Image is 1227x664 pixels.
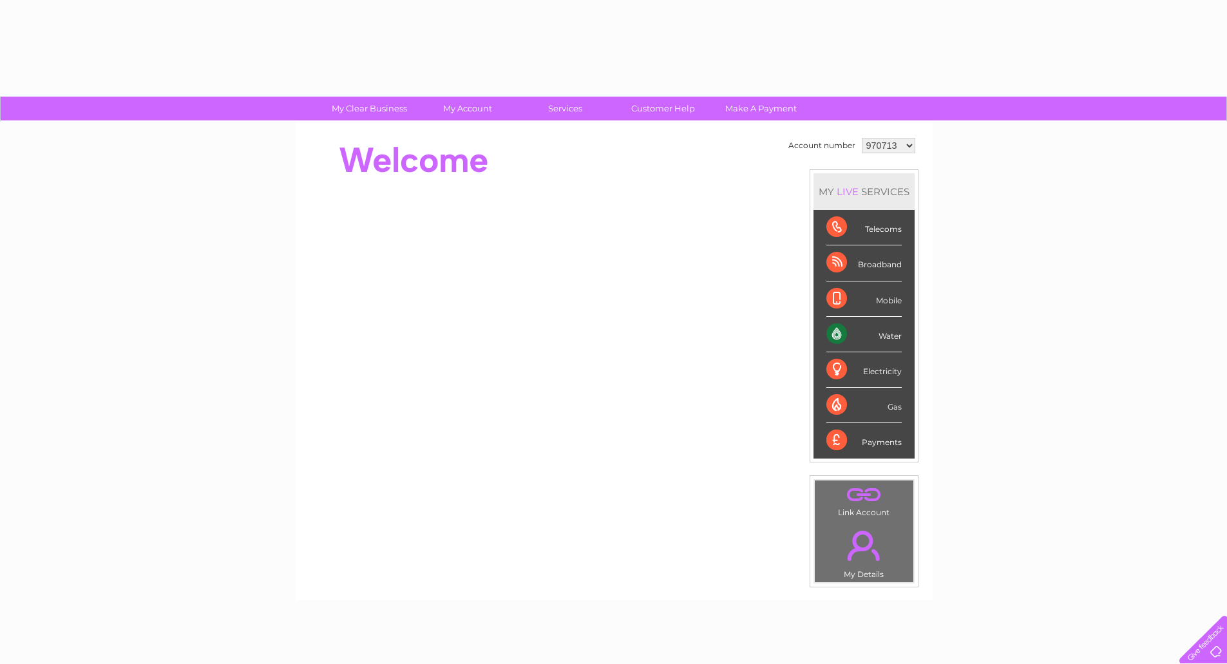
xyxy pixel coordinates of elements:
div: Electricity [826,352,902,388]
a: . [818,484,910,506]
td: Account number [785,135,859,157]
div: Mobile [826,281,902,317]
a: . [818,523,910,568]
div: Gas [826,388,902,423]
div: Telecoms [826,210,902,245]
div: LIVE [834,185,861,198]
a: Customer Help [610,97,716,120]
a: My Account [414,97,520,120]
a: Services [512,97,618,120]
div: Water [826,317,902,352]
div: Payments [826,423,902,458]
a: My Clear Business [316,97,423,120]
a: Make A Payment [708,97,814,120]
div: MY SERVICES [813,173,915,210]
div: Broadband [826,245,902,281]
td: My Details [814,520,914,583]
td: Link Account [814,480,914,520]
